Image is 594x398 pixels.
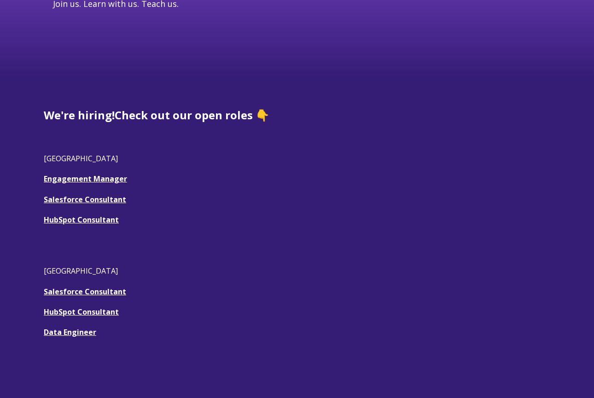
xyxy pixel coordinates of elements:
[44,174,127,184] a: Engagement Manager
[44,287,126,297] a: Salesforce Consultant
[44,153,118,164] span: [GEOGRAPHIC_DATA]
[44,194,126,205] a: Salesforce Consultant
[44,266,118,276] span: [GEOGRAPHIC_DATA]
[44,327,96,337] a: Data Engineer
[44,307,119,317] a: HubSpot Consultant
[44,107,115,123] span: We're hiring!
[115,107,269,123] span: Check out our open roles 👇
[44,215,119,225] a: HubSpot Consultant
